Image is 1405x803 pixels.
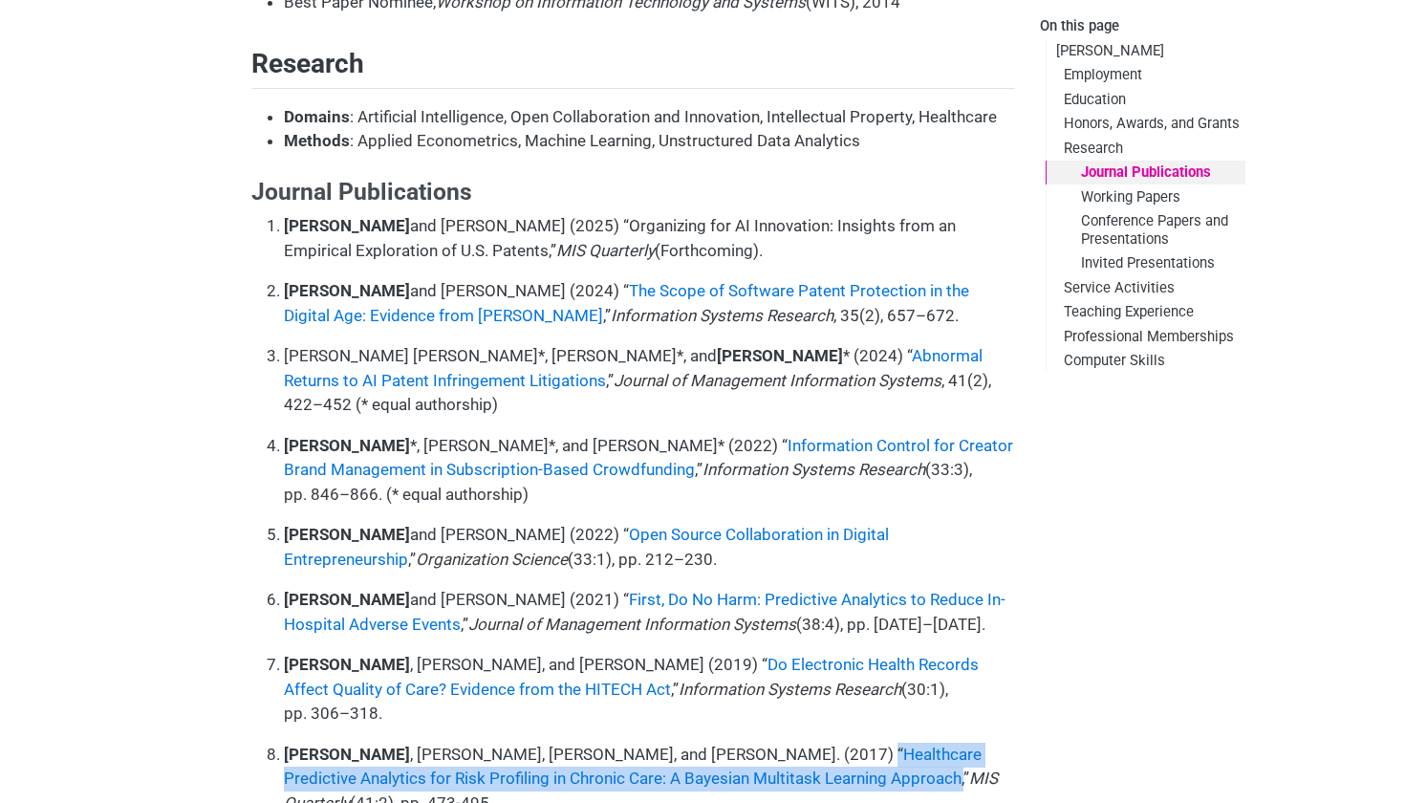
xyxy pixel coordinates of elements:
[284,216,410,235] strong: [PERSON_NAME]
[284,525,410,544] strong: [PERSON_NAME]
[284,590,1005,634] a: First, Do No Harm: Predictive Analytics to Reduce In-Hospital Adverse Events
[284,281,969,325] a: The Scope of Software Patent Protection in the Digital Age: Evidence from [PERSON_NAME]
[284,436,410,455] strong: [PERSON_NAME]
[284,653,1015,727] p: , [PERSON_NAME], and [PERSON_NAME] (2019) “ ,” (30:1), pp. 306–318.
[284,434,1015,508] p: *, [PERSON_NAME]*, and [PERSON_NAME]* (2022) “ ,” (33:3), pp. 846–866. (* equal authorship)
[1046,136,1244,160] a: Research
[614,371,941,390] em: Journal of Management Information Systems
[284,523,1015,572] p: and [PERSON_NAME] (2022) “ ,” (33:1), pp. 212–230.
[284,279,1015,328] p: and [PERSON_NAME] (2024) “ ,” , 35(2), 657–672.
[611,306,833,325] em: Information Systems Research
[1046,275,1244,299] a: Service Activities
[284,588,1015,637] p: and [PERSON_NAME] (2021) “ ,” (38:4), pp. [DATE]–[DATE].
[284,344,1015,418] p: [PERSON_NAME] [PERSON_NAME]*, [PERSON_NAME]*, and * (2024) “ ,” , 41(2), 422–452 (* equal authors...
[1046,349,1244,373] a: Computer Skills
[251,48,1015,89] h2: Research
[284,214,1015,263] p: and [PERSON_NAME] (2025) “Organizing for AI Innovation: Insights from an Empirical Exploration of...
[284,129,1015,154] li: : Applied Econometrics, Machine Learning, Unstructured Data Analytics
[284,105,1015,130] li: : Artificial Intelligence, Open Collaboration and Innovation, Intellectual Property, Healthcare
[1040,18,1245,35] h2: On this page
[284,655,410,674] strong: [PERSON_NAME]
[284,655,979,699] a: Do Electronic Health Records Affect Quality of Care? Evidence from the HITECH Act
[284,525,889,569] a: Open Source Collaboration in Digital Entrepreneurship
[468,615,796,634] em: Journal of Management Information Systems
[284,131,350,150] strong: Methods
[1046,184,1244,208] a: Working Papers
[251,178,1015,206] h3: Journal Publications
[679,680,901,699] em: Information Systems Research
[284,590,410,609] strong: [PERSON_NAME]
[416,550,568,569] em: Organization Science
[702,460,925,479] em: Information Systems Research
[1046,300,1244,324] a: Teaching Experience
[1046,38,1244,62] a: [PERSON_NAME]
[284,745,410,764] strong: [PERSON_NAME]
[717,346,843,365] strong: [PERSON_NAME]
[1046,112,1244,136] a: Honors, Awards, and Grants
[1046,251,1244,275] a: Invited Presentations
[556,241,655,260] em: MIS Quarterly
[284,346,983,390] a: Abnormal Returns to AI Patent Infringement Litigations
[284,281,410,300] strong: [PERSON_NAME]
[284,107,350,126] strong: Domains
[1046,63,1244,87] a: Employment
[1046,161,1244,184] a: Journal Publications
[1046,324,1244,348] a: Professional Memberships
[1046,87,1244,111] a: Education
[1046,209,1244,251] a: Conference Papers and Presentations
